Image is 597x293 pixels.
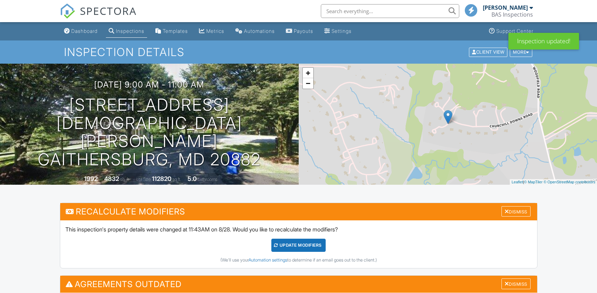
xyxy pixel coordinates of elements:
div: Automations [244,28,275,34]
div: Templates [163,28,188,34]
h3: Recalculate Modifiers [60,203,537,220]
input: Search everything... [321,4,459,18]
div: Inspection updated! [508,33,579,49]
span: sq. ft. [120,177,130,182]
span: SPECTORA [80,3,137,18]
a: SPECTORA [60,9,137,24]
a: Dashboard [61,25,100,38]
div: UPDATE Modifiers [271,239,326,252]
a: Leaflet [512,180,523,184]
div: BAS Inspections [491,11,533,18]
span: Lot Size [136,177,151,182]
div: 1992 [84,175,98,182]
h1: [STREET_ADDRESS][DEMOGRAPHIC_DATA][PERSON_NAME] Gaithersburg, MD 20882 [11,96,288,169]
h1: Inspection Details [64,46,533,58]
div: | [510,179,597,185]
span: bathrooms [198,177,217,182]
div: Dashboard [71,28,98,34]
h3: [DATE] 9:00 am - 11:00 am [94,80,204,89]
div: [PERSON_NAME] [483,4,528,11]
span: sq.ft. [172,177,181,182]
span: Built [75,177,83,182]
h3: Agreements Outdated [60,276,537,293]
a: Zoom in [303,68,313,78]
a: Support Center [486,25,536,38]
a: Inspections [106,25,147,38]
div: This inspection's property details were changed at 11:43AM on 8/28. Would you like to recalculate... [60,220,537,268]
a: Templates [153,25,191,38]
a: Payouts [283,25,316,38]
div: Client View [469,47,507,57]
div: 5.0 [188,175,197,182]
div: 4832 [104,175,119,182]
a: Zoom out [303,78,313,89]
a: Automations (Basic) [233,25,278,38]
a: © MapTiler [524,180,543,184]
a: Client View [468,49,509,54]
img: The Best Home Inspection Software - Spectora [60,3,75,19]
a: © OpenStreetMap contributors [544,180,595,184]
div: Metrics [206,28,224,34]
div: Dismiss [501,278,531,289]
a: Metrics [196,25,227,38]
div: Inspections [116,28,144,34]
div: Settings [332,28,352,34]
a: Settings [322,25,354,38]
div: More [510,47,532,57]
div: Dismiss [501,206,531,217]
div: Support Center [496,28,533,34]
a: Automation settings [248,257,287,263]
div: (We'll use your to determine if an email goes out to the client.) [65,257,532,263]
div: 112820 [152,175,171,182]
div: Payouts [294,28,313,34]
